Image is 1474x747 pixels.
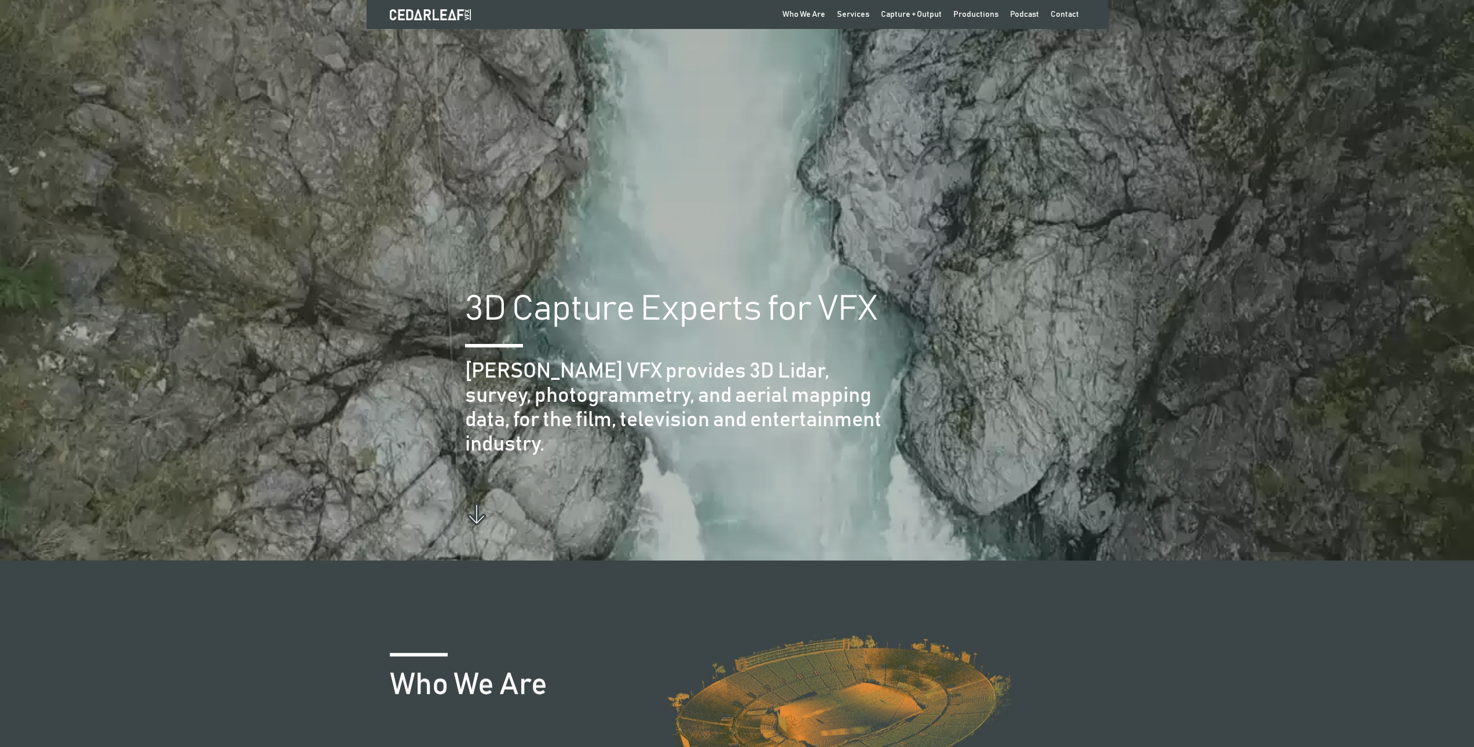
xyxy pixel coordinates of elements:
div: Productions [953,9,998,20]
div: Who We Are [782,9,825,20]
h2: [PERSON_NAME] VFX provides 3D Lidar, survey, photogrammetry, and aerial mapping data, for the fil... [465,359,887,456]
div: Capture + Output [881,9,942,20]
div: Services [837,9,869,20]
h1: Who We Are [390,668,547,702]
div: Podcast [1010,9,1039,20]
h1: 3D Capture Experts for VFX [465,292,877,327]
div: Contact [1051,9,1079,20]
